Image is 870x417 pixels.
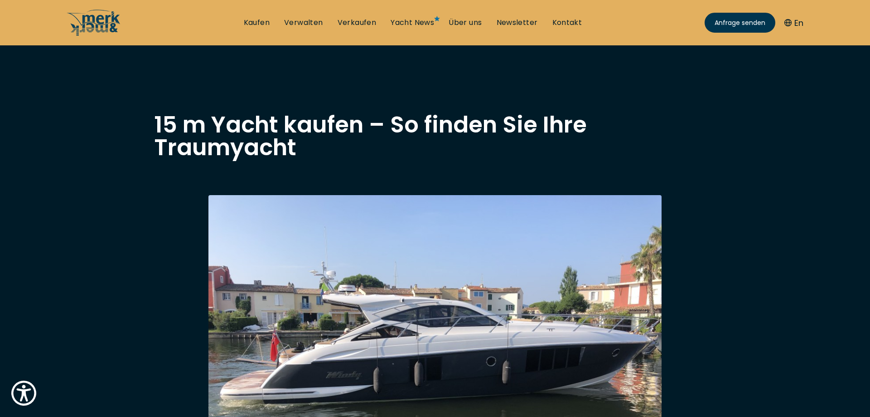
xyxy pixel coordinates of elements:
h1: 15 m Yacht kaufen – So finden Sie Ihre Traumyacht [154,113,716,159]
a: Anfrage senden [705,13,775,33]
a: Yacht News [391,18,434,28]
span: Anfrage senden [715,18,765,28]
a: Über uns [449,18,482,28]
button: En [784,17,803,29]
button: Show Accessibility Preferences [9,378,39,408]
a: Verwalten [284,18,323,28]
a: Verkaufen [338,18,377,28]
a: Kaufen [244,18,270,28]
a: Newsletter [497,18,538,28]
a: Kontakt [552,18,582,28]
